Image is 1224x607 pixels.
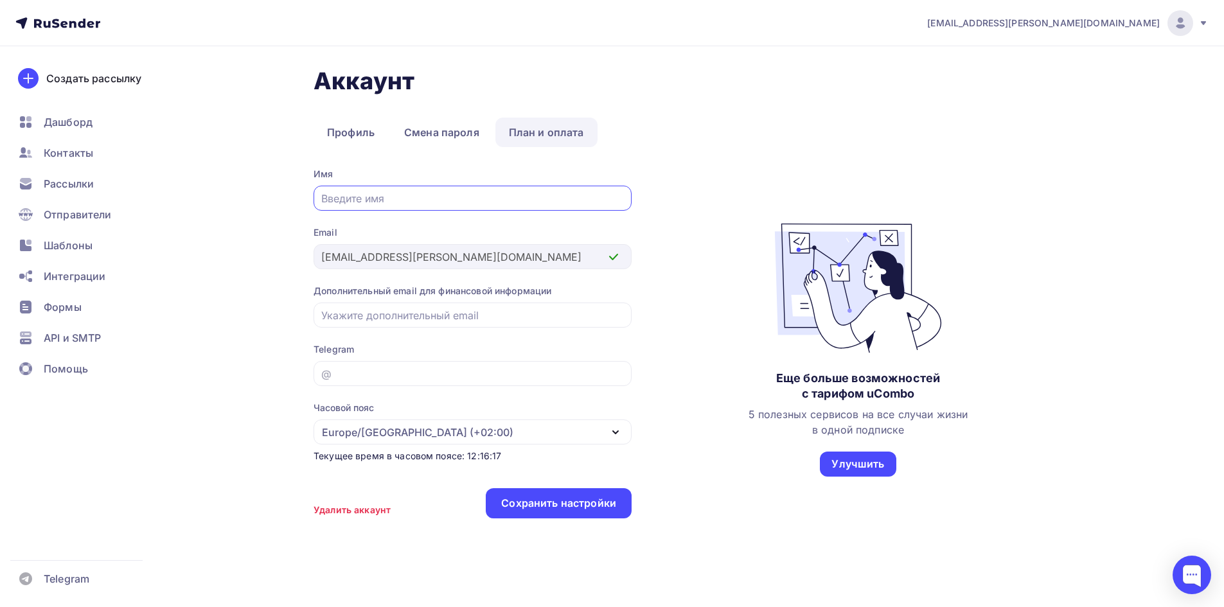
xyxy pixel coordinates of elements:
a: Профиль [314,118,388,147]
span: API и SMTP [44,330,101,346]
a: Смена пароля [391,118,493,147]
div: Текущее время в часовом поясе: 12:16:17 [314,450,632,462]
div: Еще больше возможностей с тарифом uCombo [776,371,940,401]
a: Контакты [10,140,163,166]
a: [EMAIL_ADDRESS][PERSON_NAME][DOMAIN_NAME] [927,10,1209,36]
span: Интеграции [44,268,105,284]
a: Отправители [10,202,163,227]
span: Рассылки [44,176,94,191]
a: План и оплата [495,118,598,147]
span: Дашборд [44,114,93,130]
a: Рассылки [10,171,163,197]
div: Улучшить [831,457,884,471]
div: Дополнительный email для финансовой информации [314,285,632,297]
div: 5 полезных сервисов на все случаи жизни в одной подписке [749,407,968,437]
span: Telegram [44,571,89,586]
div: Europe/[GEOGRAPHIC_DATA] (+02:00) [322,425,513,440]
span: [EMAIL_ADDRESS][PERSON_NAME][DOMAIN_NAME] [927,17,1160,30]
div: Telegram [314,343,632,356]
div: Email [314,226,632,239]
div: Имя [314,168,632,180]
a: Шаблоны [10,233,163,258]
h1: Аккаунт [314,67,1085,95]
a: Дашборд [10,109,163,135]
div: Создать рассылку [46,71,141,86]
span: Отправители [44,207,112,222]
input: Укажите дополнительный email [321,308,625,323]
div: Удалить аккаунт [314,504,391,516]
span: Контакты [44,145,93,161]
a: Формы [10,294,163,320]
div: @ [321,366,332,382]
span: Формы [44,299,82,315]
div: Сохранить настройки [501,496,616,511]
button: Часовой пояс Europe/[GEOGRAPHIC_DATA] (+02:00) [314,401,632,444]
span: Помощь [44,361,88,376]
input: Введите имя [321,191,625,206]
div: Часовой пояс [314,401,374,414]
span: Шаблоны [44,238,93,253]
